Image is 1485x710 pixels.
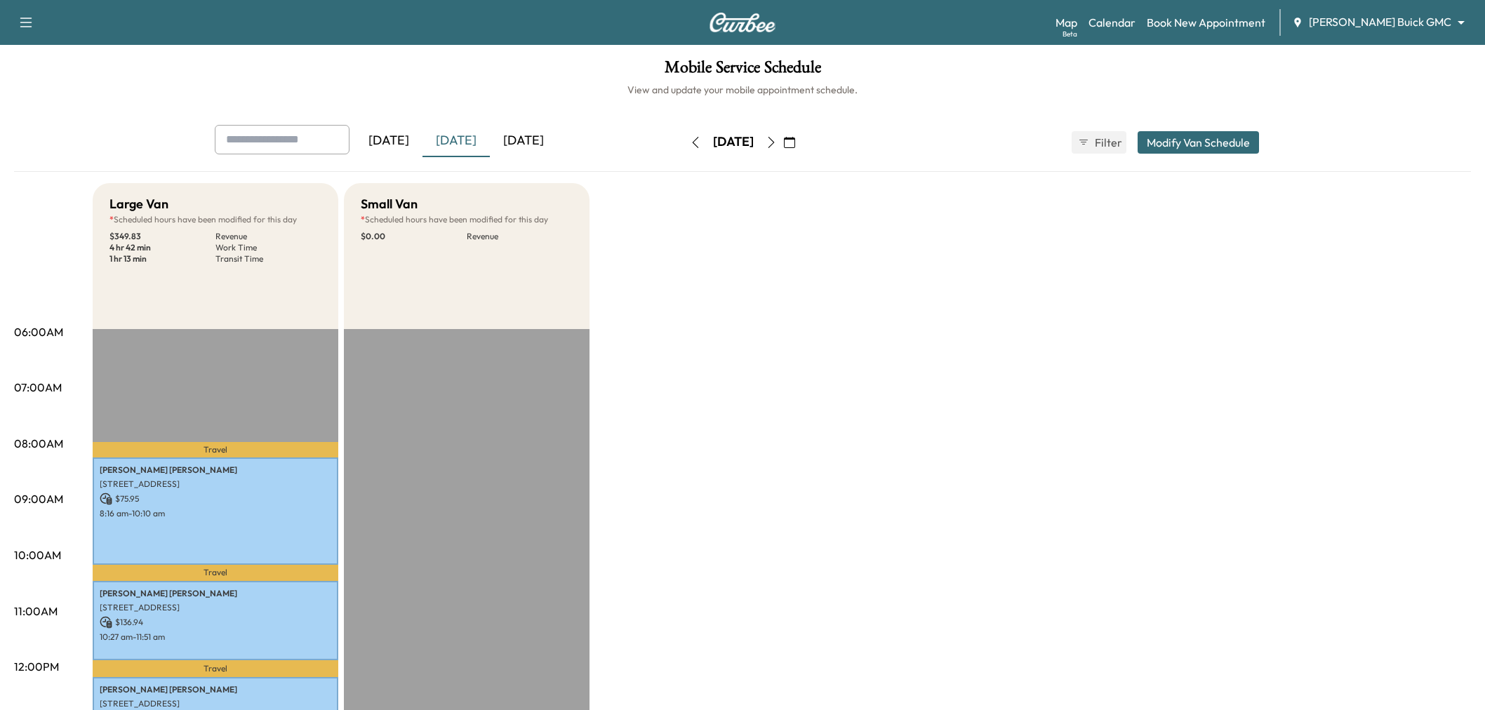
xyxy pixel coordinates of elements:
div: [DATE] [713,133,754,151]
p: $ 0.00 [361,231,467,242]
span: [PERSON_NAME] Buick GMC [1309,14,1451,30]
p: 09:00AM [14,490,63,507]
p: Travel [93,660,338,677]
img: Curbee Logo [709,13,776,32]
p: 10:27 am - 11:51 am [100,631,331,643]
a: Calendar [1088,14,1136,31]
p: Work Time [215,242,321,253]
p: 06:00AM [14,323,63,340]
p: Scheduled hours have been modified for this day [109,214,321,225]
h6: View and update your mobile appointment schedule. [14,83,1471,97]
button: Filter [1072,131,1126,154]
h1: Mobile Service Schedule [14,59,1471,83]
p: 10:00AM [14,547,61,563]
p: [PERSON_NAME] [PERSON_NAME] [100,464,331,476]
p: $ 75.95 [100,493,331,505]
p: 8:16 am - 10:10 am [100,508,331,519]
p: [STREET_ADDRESS] [100,698,331,709]
p: 1 hr 13 min [109,253,215,264]
p: 07:00AM [14,379,62,396]
button: Modify Van Schedule [1138,131,1259,154]
p: Revenue [215,231,321,242]
div: [DATE] [490,125,557,157]
p: [PERSON_NAME] [PERSON_NAME] [100,684,331,695]
div: Beta [1063,29,1077,39]
h5: Large Van [109,194,168,214]
span: Filter [1095,134,1120,151]
p: Scheduled hours have been modified for this day [361,214,573,225]
p: Revenue [467,231,573,242]
p: [STREET_ADDRESS] [100,478,331,490]
p: Transit Time [215,253,321,264]
p: 11:00AM [14,603,58,619]
p: 08:00AM [14,435,63,452]
div: [DATE] [422,125,490,157]
a: MapBeta [1056,14,1077,31]
p: 12:00PM [14,658,59,675]
p: $ 349.83 [109,231,215,242]
p: Travel [93,442,338,457]
p: 4 hr 42 min [109,242,215,253]
p: Travel [93,565,338,581]
div: [DATE] [355,125,422,157]
a: Book New Appointment [1147,14,1265,31]
p: [STREET_ADDRESS] [100,602,331,613]
p: [PERSON_NAME] [PERSON_NAME] [100,588,331,599]
p: $ 136.94 [100,616,331,629]
h5: Small Van [361,194,418,214]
